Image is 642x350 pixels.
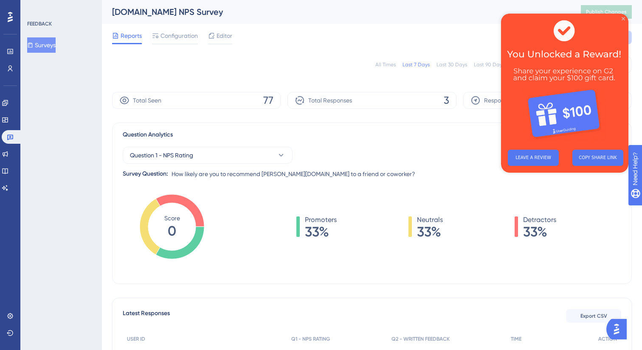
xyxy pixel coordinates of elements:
div: FEEDBACK [27,20,52,27]
iframe: UserGuiding AI Assistant Launcher [606,316,632,342]
div: [DOMAIN_NAME] NPS Survey [112,6,560,18]
span: Need Help? [20,2,53,12]
div: Last 7 Days [403,61,430,68]
div: Last 30 Days [436,61,467,68]
button: Publish Changes [581,5,632,19]
div: Last 90 Days [474,61,504,68]
button: LEAVE A REVIEW [7,136,58,152]
div: All Times [375,61,396,68]
div: Close Preview [121,3,124,7]
span: Publish Changes [586,9,627,15]
button: Surveys [27,37,56,53]
button: COPY SHARE LINK [71,136,122,152]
